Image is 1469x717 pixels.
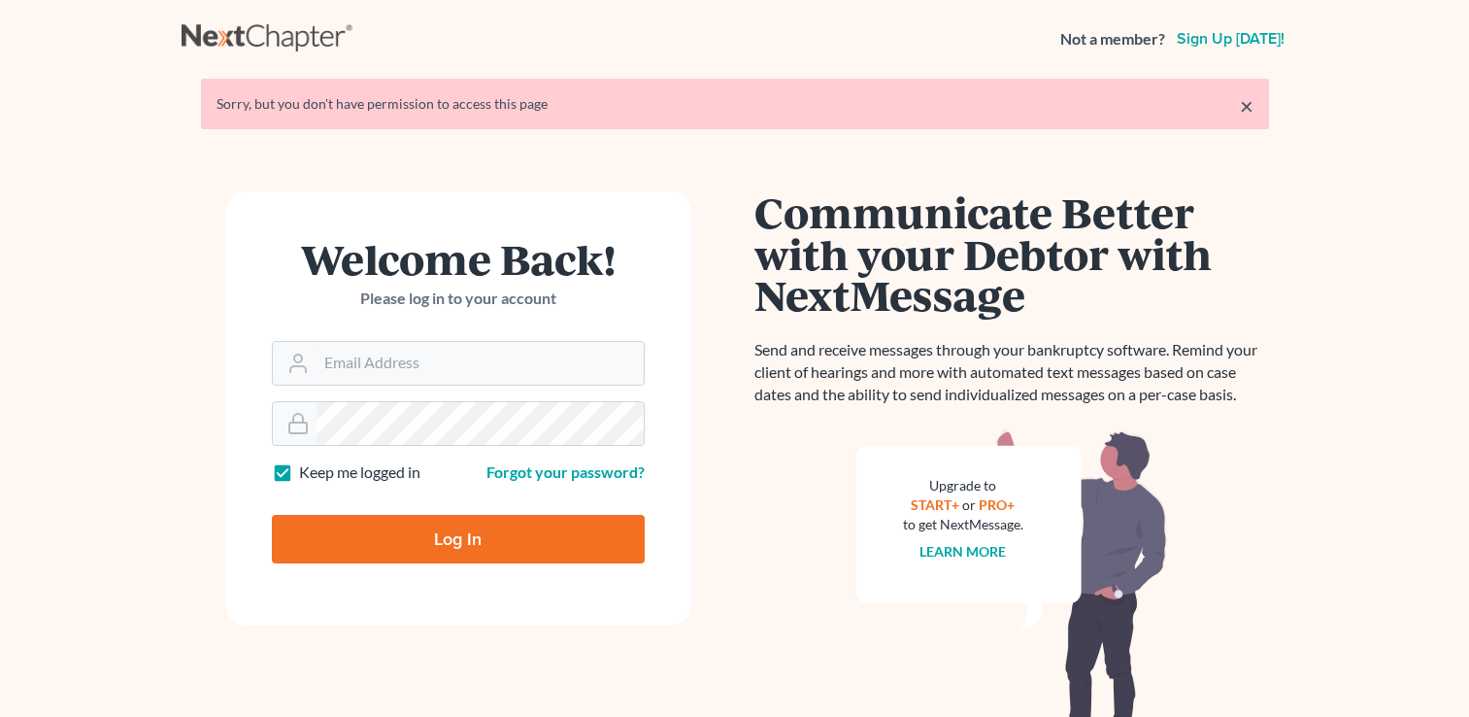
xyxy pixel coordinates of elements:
a: Learn more [919,543,1006,560]
div: Sorry, but you don't have permission to access this page [217,94,1253,114]
span: or [962,496,976,513]
input: Log In [272,515,645,563]
div: Upgrade to [903,476,1023,495]
a: PRO+ [979,496,1015,513]
label: Keep me logged in [299,461,420,484]
p: Send and receive messages through your bankruptcy software. Remind your client of hearings and mo... [754,339,1269,406]
a: Forgot your password? [486,462,645,481]
strong: Not a member? [1060,28,1165,51]
a: Sign up [DATE]! [1173,31,1288,47]
h1: Communicate Better with your Debtor with NextMessage [754,191,1269,316]
h1: Welcome Back! [272,238,645,280]
p: Please log in to your account [272,288,645,310]
input: Email Address [317,342,644,385]
a: START+ [911,496,959,513]
a: × [1240,94,1253,118]
div: to get NextMessage. [903,515,1023,534]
